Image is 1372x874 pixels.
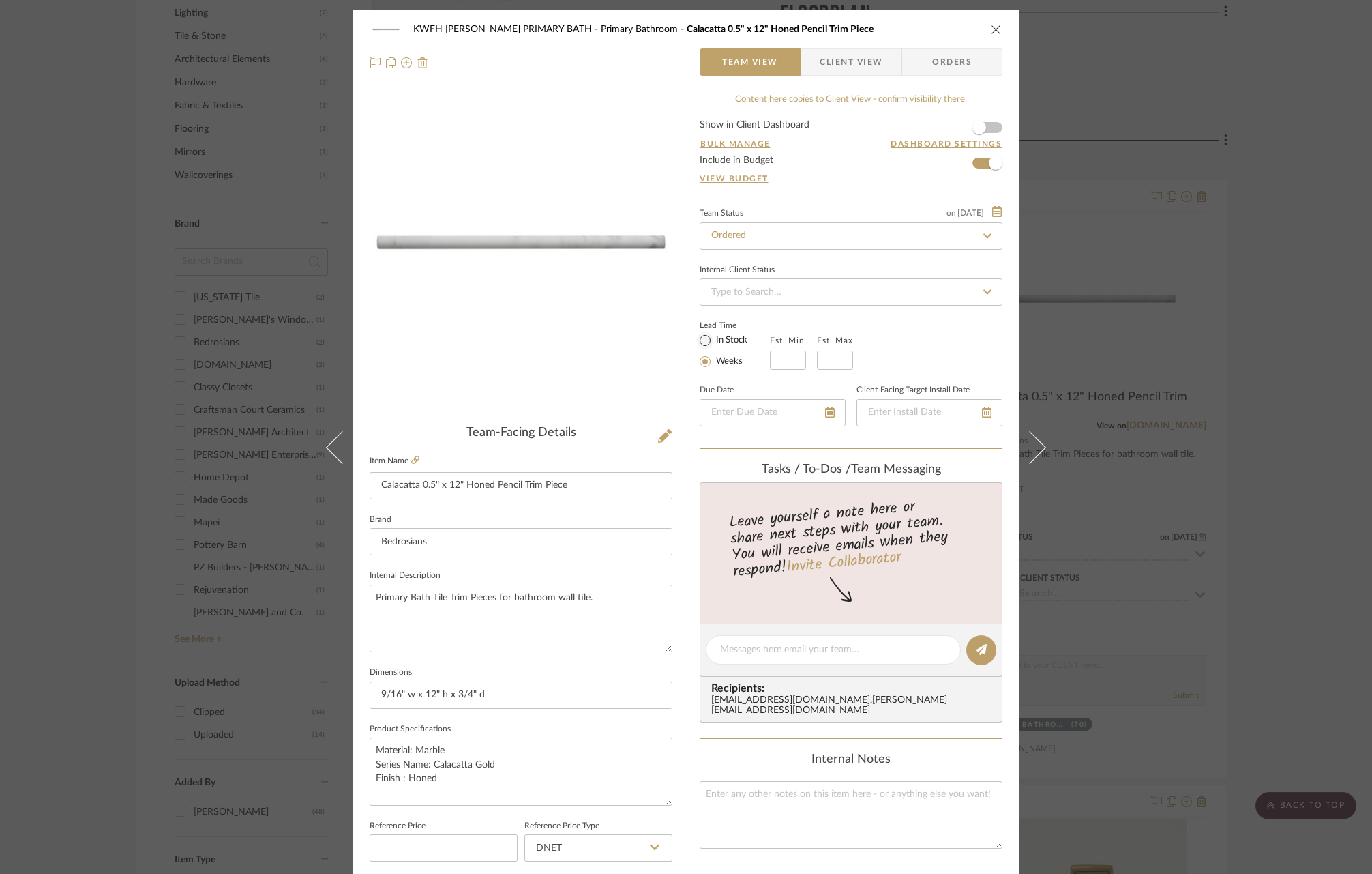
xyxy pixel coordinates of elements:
[700,278,1002,306] input: Type to Search…
[700,463,1002,478] div: team Messaging
[700,753,1002,768] div: Internal Notes
[713,334,747,347] label: In Stock
[890,138,1002,150] button: Dashboard Settings
[700,222,1002,250] input: Type to Search…
[524,823,599,830] label: Reference Price Type
[856,387,970,394] label: Client-Facing Target Install Date
[370,669,412,676] label: Dimensions
[700,173,1002,184] a: View Budget
[956,208,985,218] span: [DATE]
[700,267,775,274] div: Internal Client Status
[370,528,672,555] input: Enter Brand
[700,399,846,426] input: Enter Due Date
[770,336,805,345] label: Est. Min
[687,25,874,34] span: Calacatta 0.5" x 12" Honed Pencil Trim Piece
[700,93,1002,106] div: Content here copies to Client View - confirm visibility there.
[990,23,1002,35] button: close
[700,319,770,332] label: Lead Time
[370,426,672,441] div: Team-Facing Details
[700,210,743,217] div: Team Status
[700,387,734,394] label: Due Date
[786,546,902,580] a: Invite Collaborator
[700,138,771,150] button: Bulk Manage
[370,455,419,467] label: Item Name
[370,16,402,43] img: a6a09ce2-8c5d-4f84-9d9e-0f84c0c9f8f3_48x40.jpg
[370,823,426,830] label: Reference Price
[373,94,669,390] img: a6a09ce2-8c5d-4f84-9d9e-0f84c0c9f8f3_436x436.jpg
[370,472,672,499] input: Enter Item Name
[413,25,601,34] span: KWFH [PERSON_NAME] PRIMARY BATH
[722,48,778,76] span: Team View
[370,516,391,523] label: Brand
[711,695,996,717] div: [EMAIL_ADDRESS][DOMAIN_NAME] , [PERSON_NAME][EMAIL_ADDRESS][DOMAIN_NAME]
[370,572,441,579] label: Internal Description
[820,48,882,76] span: Client View
[713,355,743,368] label: Weeks
[601,25,687,34] span: Primary Bathroom
[946,209,956,217] span: on
[417,57,428,68] img: Remove from project
[817,336,853,345] label: Est. Max
[370,682,672,709] input: Enter the dimensions of this item
[370,94,672,390] div: 0
[762,463,851,476] span: Tasks / To-Dos /
[856,399,1002,426] input: Enter Install Date
[370,726,451,733] label: Product Specifications
[711,682,996,695] span: Recipients:
[700,332,770,370] mat-radio-group: Select item type
[917,48,987,76] span: Orders
[698,492,1004,583] div: Leave yourself a note here or share next steps with your team. You will receive emails when they ...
